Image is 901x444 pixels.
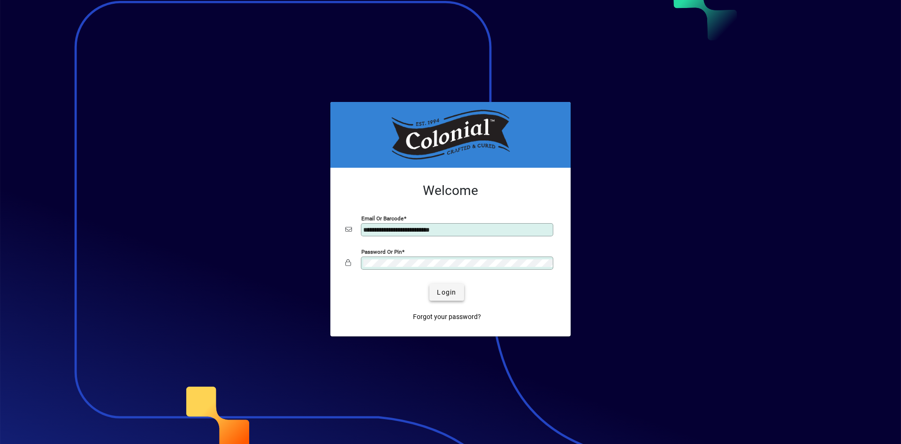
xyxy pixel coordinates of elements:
span: Forgot your password? [413,312,481,322]
a: Forgot your password? [409,308,485,325]
button: Login [429,284,464,301]
mat-label: Password or Pin [361,249,402,255]
mat-label: Email or Barcode [361,215,404,222]
h2: Welcome [345,183,556,199]
span: Login [437,288,456,297]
